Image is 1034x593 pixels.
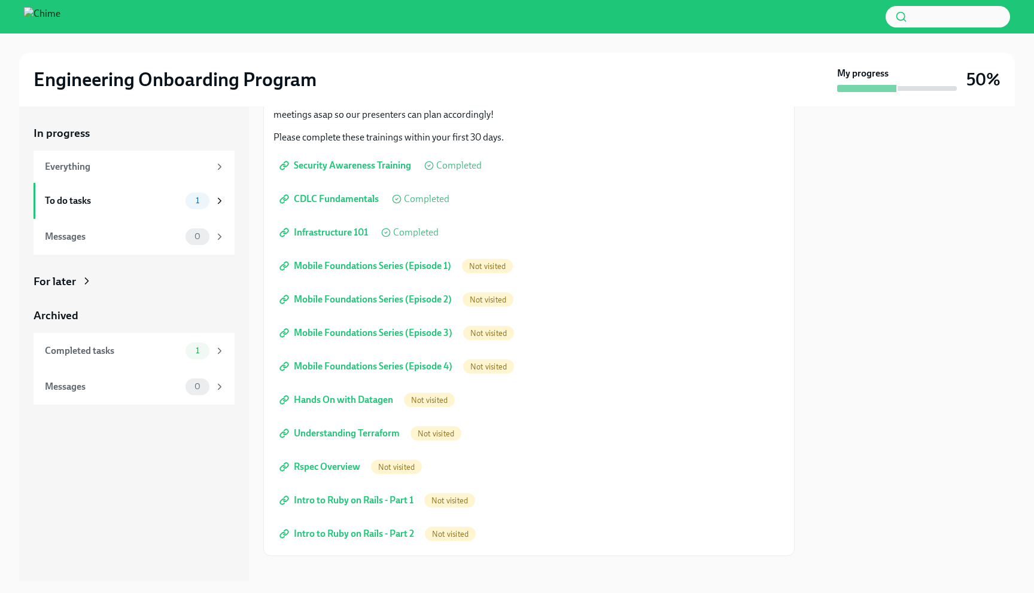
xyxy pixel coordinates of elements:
[282,427,400,439] span: Understanding Terraform
[393,228,439,237] span: Completed
[404,396,455,405] span: Not visited
[462,262,513,271] span: Not visited
[273,187,387,211] a: CDLC Fundamentals
[282,227,368,239] span: Infrastructure 101
[34,126,235,141] a: In progress
[34,308,235,323] a: Archived
[410,429,461,438] span: Not visited
[273,388,402,412] a: Hands On with Datagen
[282,461,360,473] span: Rspec Overview
[188,346,206,355] span: 1
[45,160,209,173] div: Everything
[273,221,376,244] a: Infrastructure 101
[24,7,60,26] img: Chime
[34,274,76,289] div: For later
[463,362,514,371] span: Not visited
[463,329,514,338] span: Not visited
[424,496,475,505] span: Not visited
[282,327,452,339] span: Mobile Foundations Series (Episode 3)
[273,288,460,311] a: Mobile Foundations Series (Episode 2)
[34,219,235,255] a: Messages0
[837,67,889,80] strong: My progress
[282,360,452,372] span: Mobile Foundations Series (Episode 4)
[282,494,413,506] span: Intro to Ruby on Rails - Part 1
[34,68,317,91] h2: Engineering Onboarding Program
[273,254,460,278] a: Mobile Foundations Series (Episode 1)
[273,455,369,479] a: Rspec Overview
[436,161,482,170] span: Completed
[45,230,181,243] div: Messages
[187,382,208,391] span: 0
[34,333,235,369] a: Completed tasks1
[34,274,235,289] a: For later
[282,294,452,305] span: Mobile Foundations Series (Episode 2)
[282,160,411,172] span: Security Awareness Training
[45,344,181,357] div: Completed tasks
[282,260,451,272] span: Mobile Foundations Series (Episode 1)
[282,394,393,406] span: Hands On with Datagen
[273,321,461,345] a: Mobile Foundations Series (Episode 3)
[273,488,422,512] a: Intro to Ruby on Rails - Part 1
[282,193,379,205] span: CDLC Fundamentals
[45,380,181,393] div: Messages
[371,463,422,472] span: Not visited
[34,369,235,405] a: Messages0
[273,522,422,546] a: Intro to Ruby on Rails - Part 2
[187,232,208,241] span: 0
[188,196,206,205] span: 1
[463,295,513,304] span: Not visited
[273,154,419,178] a: Security Awareness Training
[273,354,461,378] a: Mobile Foundations Series (Episode 4)
[273,131,784,144] p: Please complete these trainings within your first 30 days.
[425,530,476,539] span: Not visited
[34,183,235,219] a: To do tasks1
[34,151,235,183] a: Everything
[966,69,1000,90] h3: 50%
[45,194,181,207] div: To do tasks
[404,194,449,204] span: Completed
[273,421,408,445] a: Understanding Terraform
[282,528,414,540] span: Intro to Ruby on Rails - Part 2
